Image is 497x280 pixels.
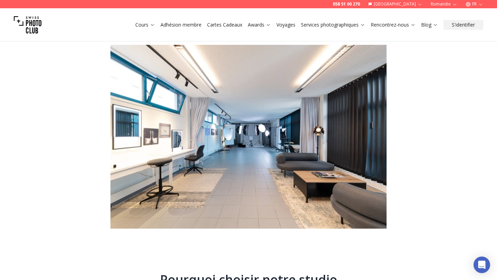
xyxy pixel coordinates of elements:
[133,20,158,30] button: Cours
[368,20,418,30] button: Rencontrez-nous
[204,20,245,30] button: Cartes Cadeaux
[248,21,271,28] a: Awards
[474,257,490,273] div: Open Intercom Messenger
[333,1,360,7] a: 058 51 00 270
[421,21,438,28] a: Blog
[274,20,298,30] button: Voyages
[245,20,274,30] button: Awards
[158,20,204,30] button: Adhésion membre
[14,11,41,39] img: Swiss photo club
[444,20,483,30] button: S'identifier
[110,45,387,229] img: studio
[135,21,155,28] a: Cours
[371,21,416,28] a: Rencontrez-nous
[276,21,295,28] a: Voyages
[298,20,368,30] button: Services photographiques
[207,21,242,28] a: Cartes Cadeaux
[160,21,202,28] a: Adhésion membre
[418,20,441,30] button: Blog
[301,21,365,28] a: Services photographiques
